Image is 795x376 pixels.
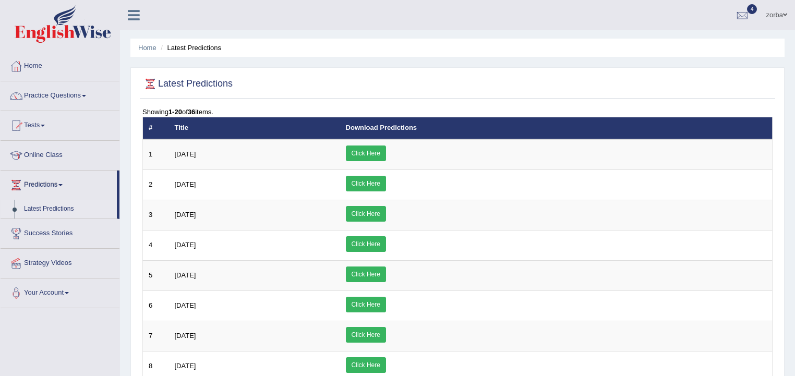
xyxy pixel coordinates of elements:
a: Predictions [1,171,117,197]
span: [DATE] [175,301,196,309]
td: 3 [143,200,169,230]
a: Success Stories [1,219,119,245]
span: [DATE] [175,271,196,279]
span: [DATE] [175,150,196,158]
a: Strategy Videos [1,249,119,275]
a: Practice Questions [1,81,119,107]
a: Click Here [346,176,386,191]
span: [DATE] [175,241,196,249]
td: 4 [143,230,169,260]
b: 36 [188,108,195,116]
a: Click Here [346,236,386,252]
span: [DATE] [175,362,196,370]
a: Your Account [1,278,119,305]
a: Home [138,44,156,52]
a: Click Here [346,327,386,343]
a: Click Here [346,206,386,222]
th: # [143,117,169,139]
td: 5 [143,260,169,290]
h2: Latest Predictions [142,76,233,92]
a: Click Here [346,357,386,373]
a: Click Here [346,145,386,161]
a: Latest Predictions [19,200,117,219]
td: 6 [143,290,169,321]
span: [DATE] [175,211,196,219]
a: Click Here [346,297,386,312]
th: Title [169,117,340,139]
a: Tests [1,111,119,137]
span: 4 [747,4,757,14]
span: [DATE] [175,180,196,188]
div: Showing of items. [142,107,773,117]
b: 1-20 [168,108,182,116]
td: 2 [143,169,169,200]
li: Latest Predictions [158,43,221,53]
th: Download Predictions [340,117,773,139]
a: Online Class [1,141,119,167]
td: 7 [143,321,169,351]
td: 1 [143,139,169,170]
span: [DATE] [175,332,196,339]
a: Click Here [346,266,386,282]
a: Home [1,52,119,78]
